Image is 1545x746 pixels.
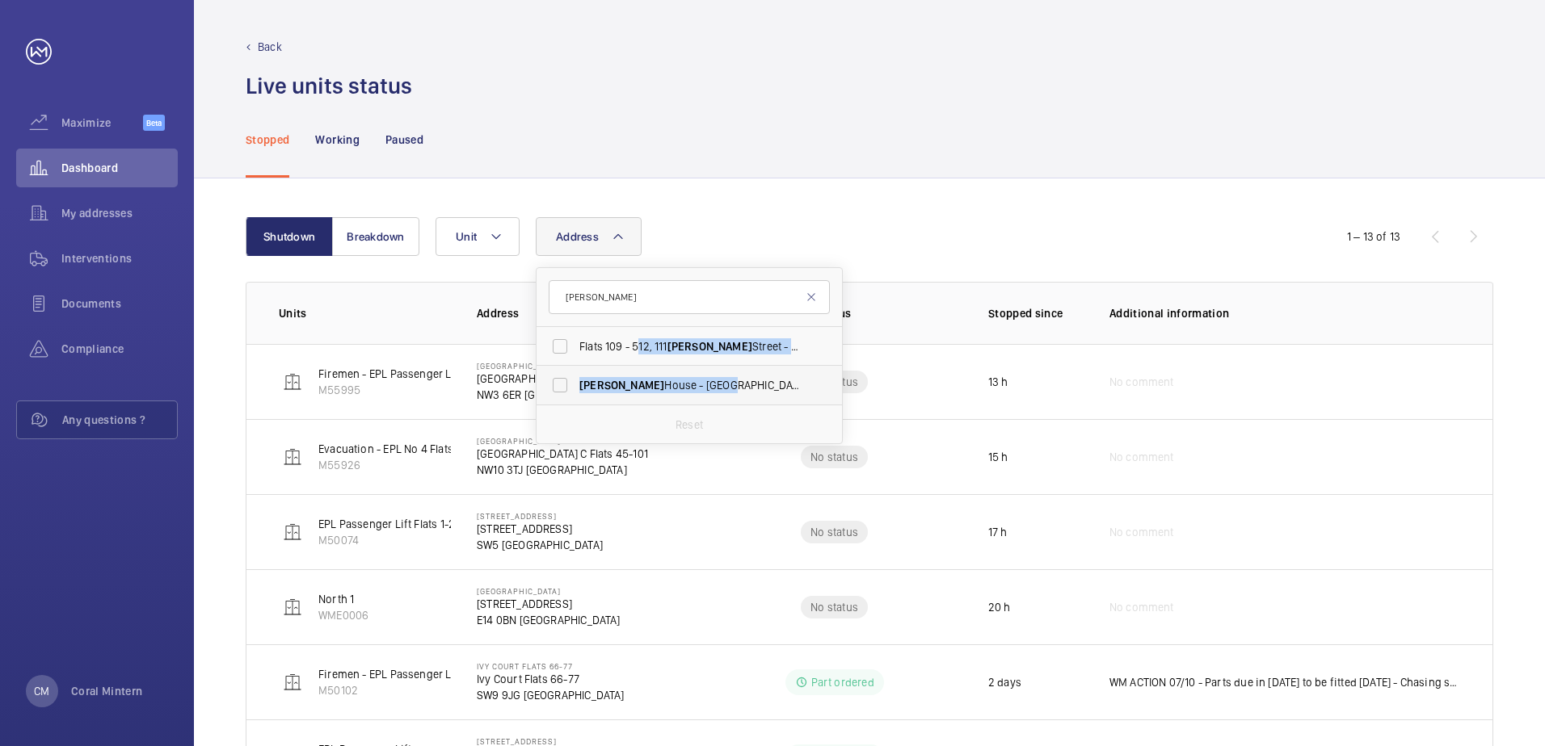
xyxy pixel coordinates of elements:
input: Search by address [549,280,830,314]
span: [PERSON_NAME] [667,340,752,353]
span: Flats 109 - 512, 111 Street - 111 [STREET_ADDRESS] [579,338,802,354]
span: Unit [456,230,477,243]
p: Firemen - EPL Passenger Lift [318,366,462,382]
p: [GEOGRAPHIC_DATA] [477,361,625,371]
p: WM ACTION 07/10 - Parts due in [DATE] to be fitted [DATE] - Chasing suppliers for their availabil... [1109,674,1460,690]
span: Maximize [61,115,143,131]
p: NW3 6ER [GEOGRAPHIC_DATA] [477,387,625,403]
span: Compliance [61,341,178,357]
p: Firemen - EPL Passenger Lift Flats 66-77 [318,666,520,682]
p: M55926 [318,457,508,473]
p: Working [315,132,359,148]
span: Any questions ? [62,412,177,428]
p: SW5 [GEOGRAPHIC_DATA] [477,537,603,553]
p: Reset [676,417,703,433]
span: House - [GEOGRAPHIC_DATA] - [STREET_ADDRESS] [579,377,802,393]
span: No comment [1109,524,1174,540]
div: 1 – 13 of 13 [1347,228,1400,245]
p: Paused [385,132,423,148]
p: Address [477,305,706,321]
p: [GEOGRAPHIC_DATA] [477,586,621,596]
p: Ivy Court Flats 66-77 [477,671,625,687]
img: elevator.svg [283,372,302,392]
p: M50102 [318,682,520,698]
p: Back [258,39,282,55]
p: [GEOGRAPHIC_DATA] C Flats 45-101 [477,446,706,462]
button: Address [536,217,642,256]
p: [STREET_ADDRESS] [477,736,626,746]
p: E14 0BN [GEOGRAPHIC_DATA] [477,612,621,628]
span: No comment [1109,449,1174,465]
p: WME0006 [318,607,368,623]
p: M55995 [318,382,462,398]
span: Documents [61,295,178,312]
img: elevator.svg [283,597,302,617]
h1: Live units status [246,71,412,101]
p: [STREET_ADDRESS] [477,511,603,521]
p: 17 h [988,524,1008,540]
p: No status [810,449,858,465]
p: Stopped [246,132,289,148]
button: Breakdown [332,217,419,256]
span: No comment [1109,599,1174,615]
p: [STREET_ADDRESS] [477,596,621,612]
img: elevator.svg [283,522,302,542]
p: Ivy Court Flats 66-77 [477,661,625,671]
button: Shutdown [246,217,333,256]
p: Stopped since [988,305,1084,321]
p: [GEOGRAPHIC_DATA] C Flats 45-101 - High Risk Building [477,436,706,446]
p: [GEOGRAPHIC_DATA] [477,371,625,387]
span: Dashboard [61,160,178,176]
p: 15 h [988,449,1008,465]
span: Beta [143,115,165,131]
p: Coral Mintern [71,683,143,699]
p: M50074 [318,532,461,548]
p: North 1 [318,591,368,607]
p: Units [279,305,451,321]
img: elevator.svg [283,447,302,467]
p: 2 days [988,674,1021,690]
img: elevator.svg [283,673,302,692]
button: Unit [436,217,520,256]
p: SW9 9JG [GEOGRAPHIC_DATA] [477,687,625,703]
span: Interventions [61,250,178,266]
p: No status [810,524,858,540]
p: No status [810,599,858,615]
p: Additional information [1109,305,1460,321]
p: 20 h [988,599,1011,615]
p: [STREET_ADDRESS] [477,521,603,537]
p: EPL Passenger Lift Flats 1-24 [318,516,461,532]
span: Address [556,230,599,243]
span: No comment [1109,374,1174,390]
span: [PERSON_NAME] [579,379,664,392]
p: CM [34,683,49,699]
p: NW10 3TJ [GEOGRAPHIC_DATA] [477,462,706,478]
p: 13 h [988,374,1008,390]
p: Part ordered [811,674,874,690]
p: Evacuation - EPL No 4 Flats 45-101 R/h [318,441,508,457]
span: My addresses [61,205,178,221]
